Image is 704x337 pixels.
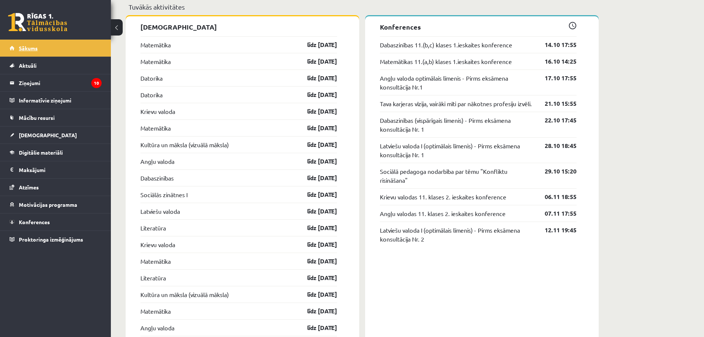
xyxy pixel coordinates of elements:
[380,99,532,108] a: Tava karjeras vīzija, vairāki mīti par nākotnes profesiju izvēli.
[294,323,337,332] a: līdz [DATE]
[19,114,55,121] span: Mācību resursi
[8,13,67,31] a: Rīgas 1. Tālmācības vidusskola
[10,74,102,91] a: Ziņojumi10
[10,144,102,161] a: Digitālie materiāli
[140,57,171,66] a: Matemātika
[294,90,337,99] a: līdz [DATE]
[294,74,337,82] a: līdz [DATE]
[380,40,512,49] a: Dabaszinības 11.(b,c) klases 1.ieskaites konference
[10,57,102,74] a: Aktuāli
[294,307,337,316] a: līdz [DATE]
[294,190,337,199] a: līdz [DATE]
[10,196,102,213] a: Motivācijas programma
[10,127,102,144] a: [DEMOGRAPHIC_DATA]
[19,92,102,109] legend: Informatīvie ziņojumi
[294,107,337,116] a: līdz [DATE]
[294,140,337,149] a: līdz [DATE]
[534,57,577,66] a: 16.10 14:25
[19,149,63,156] span: Digitālie materiāli
[10,179,102,196] a: Atzīmes
[534,74,577,82] a: 17.10 17:55
[294,157,337,166] a: līdz [DATE]
[294,40,337,49] a: līdz [DATE]
[380,74,534,91] a: Angļu valoda optimālais līmenis - Pirms eksāmena konsultācija Nr.1
[380,141,534,159] a: Latviešu valoda I (optimālais līmenis) - Pirms eksāmena konsultācija Nr. 1
[19,74,102,91] legend: Ziņojumi
[140,22,337,32] p: [DEMOGRAPHIC_DATA]
[140,157,174,166] a: Angļu valoda
[140,140,229,149] a: Kultūra un māksla (vizuālā māksla)
[140,307,171,316] a: Matemātika
[19,219,50,225] span: Konferences
[534,167,577,176] a: 29.10 15:20
[140,173,174,182] a: Dabaszinības
[380,22,577,32] p: Konferences
[294,273,337,282] a: līdz [DATE]
[10,161,102,178] a: Maksājumi
[140,223,166,232] a: Literatūra
[380,226,534,243] a: Latviešu valoda I (optimālais līmenis) - Pirms eksāmena konsultācija Nr. 2
[10,213,102,230] a: Konferences
[19,62,37,69] span: Aktuāli
[294,173,337,182] a: līdz [DATE]
[19,45,38,51] span: Sākums
[10,40,102,57] a: Sākums
[140,257,171,266] a: Matemātika
[534,99,577,108] a: 21.10 15:55
[380,192,506,201] a: Krievu valodas 11. klases 2. ieskaites konference
[534,226,577,235] a: 12.11 19:45
[294,207,337,216] a: līdz [DATE]
[294,257,337,266] a: līdz [DATE]
[380,116,534,134] a: Dabaszinības (vispārīgais līmenis) - Pirms eksāmena konsultācija Nr. 1
[19,161,102,178] legend: Maksājumi
[534,40,577,49] a: 14.10 17:55
[534,209,577,218] a: 07.11 17:55
[10,109,102,126] a: Mācību resursi
[140,323,174,332] a: Angļu valoda
[380,209,506,218] a: Angļu valodas 11. klases 2. ieskaites konference
[19,201,77,208] span: Motivācijas programma
[140,207,180,216] a: Latviešu valoda
[294,290,337,299] a: līdz [DATE]
[91,78,102,88] i: 10
[19,132,77,138] span: [DEMOGRAPHIC_DATA]
[534,141,577,150] a: 28.10 18:45
[19,236,83,243] span: Proktoringa izmēģinājums
[140,124,171,132] a: Matemātika
[10,92,102,109] a: Informatīvie ziņojumi
[140,240,175,249] a: Krievu valoda
[140,74,163,82] a: Datorika
[294,223,337,232] a: līdz [DATE]
[534,116,577,125] a: 22.10 17:45
[19,184,39,191] span: Atzīmes
[140,40,171,49] a: Matemātika
[129,2,596,12] p: Tuvākās aktivitātes
[294,240,337,249] a: līdz [DATE]
[140,90,163,99] a: Datorika
[140,290,229,299] a: Kultūra un māksla (vizuālā māksla)
[534,192,577,201] a: 06.11 18:55
[380,167,534,185] a: Sociālā pedagoga nodarbība par tēmu "Konfliktu risināšana"
[140,107,175,116] a: Krievu valoda
[380,57,512,66] a: Matemātikas 11.(a,b) klases 1.ieskaites konference
[140,273,166,282] a: Literatūra
[140,190,187,199] a: Sociālās zinātnes I
[10,231,102,248] a: Proktoringa izmēģinājums
[294,124,337,132] a: līdz [DATE]
[294,57,337,66] a: līdz [DATE]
